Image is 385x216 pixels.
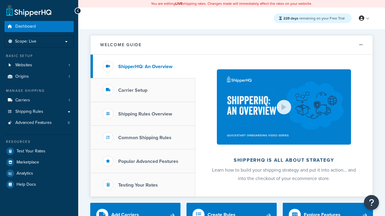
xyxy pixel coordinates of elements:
[118,111,172,117] h3: Shipping Rules Overview
[15,39,36,44] span: Scope: Live
[5,71,74,82] li: Origins
[5,60,74,71] li: Websites
[118,135,171,140] h3: Common Shipping Rules
[17,171,33,176] span: Analytics
[91,35,373,55] button: Welcome Guide
[69,98,70,103] span: 1
[5,60,74,71] a: Websites1
[17,182,36,187] span: Help Docs
[15,98,30,103] span: Carriers
[364,195,379,210] button: Open Resource Center
[68,120,70,125] span: 0
[5,139,74,144] div: Resources
[5,53,74,58] div: Basic Setup
[118,88,147,93] h3: Carrier Setup
[15,74,29,79] span: Origins
[15,120,52,125] span: Advanced Features
[212,166,356,182] span: Learn how to build your shipping strategy and put it into action… and into the checkout of your e...
[15,109,43,114] span: Shipping Rules
[17,160,39,165] span: Marketplace
[175,1,183,6] b: LIVE
[5,95,74,106] li: Carriers
[5,117,74,128] a: Advanced Features0
[100,43,142,47] h2: Welcome Guide
[15,63,32,68] span: Websites
[211,157,357,163] h2: ShipperHQ is all about strategy
[118,182,158,188] h3: Testing Your Rates
[283,16,298,21] strong: 228 days
[5,106,74,117] a: Shipping Rules
[118,159,178,164] h3: Popular Advanced Features
[15,24,36,29] span: Dashboard
[5,95,74,106] a: Carriers1
[5,168,74,179] a: Analytics
[5,71,74,82] a: Origins1
[5,146,74,157] a: Test Your Rates
[17,149,45,154] span: Test Your Rates
[69,74,70,79] span: 1
[5,179,74,190] a: Help Docs
[5,157,74,168] a: Marketplace
[5,88,74,93] div: Manage Shipping
[5,21,74,32] a: Dashboard
[69,63,70,68] span: 1
[283,16,345,21] span: remaining on your Free Trial
[118,64,172,69] h3: ShipperHQ: An Overview
[217,69,351,145] img: ShipperHQ is all about strategy
[5,117,74,128] li: Advanced Features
